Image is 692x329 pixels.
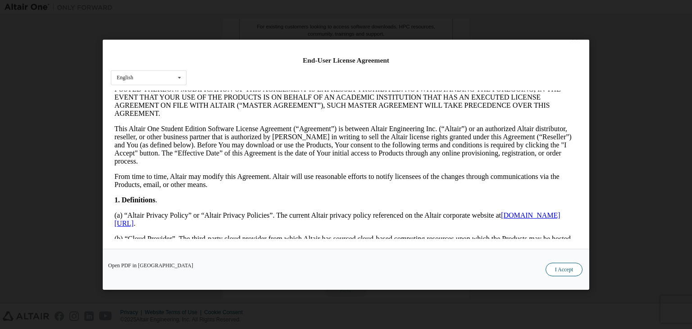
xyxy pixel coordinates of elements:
[4,121,450,137] a: [DOMAIN_NAME][URL]
[117,75,133,80] div: English
[4,82,467,98] p: From time to time, Altair may modify this Agreement. Altair will use reasonable efforts to notify...
[4,144,467,152] p: (b) “Cloud Provider”. The third-party cloud provider from which Altair has sourced cloud-based co...
[108,263,193,268] a: Open PDF in [GEOGRAPHIC_DATA]
[4,105,9,113] strong: 1.
[4,34,467,75] p: This Altair One Student Edition Software License Agreement (“Agreement”) is between Altair Engine...
[11,105,45,113] strong: Definitions
[111,56,581,65] div: End-User License Agreement
[4,105,467,114] p: .
[4,121,467,137] p: (a) “Altair Privacy Policy” or “Altair Privacy Policies”. The current Altair privacy policy refer...
[546,263,583,276] button: I Accept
